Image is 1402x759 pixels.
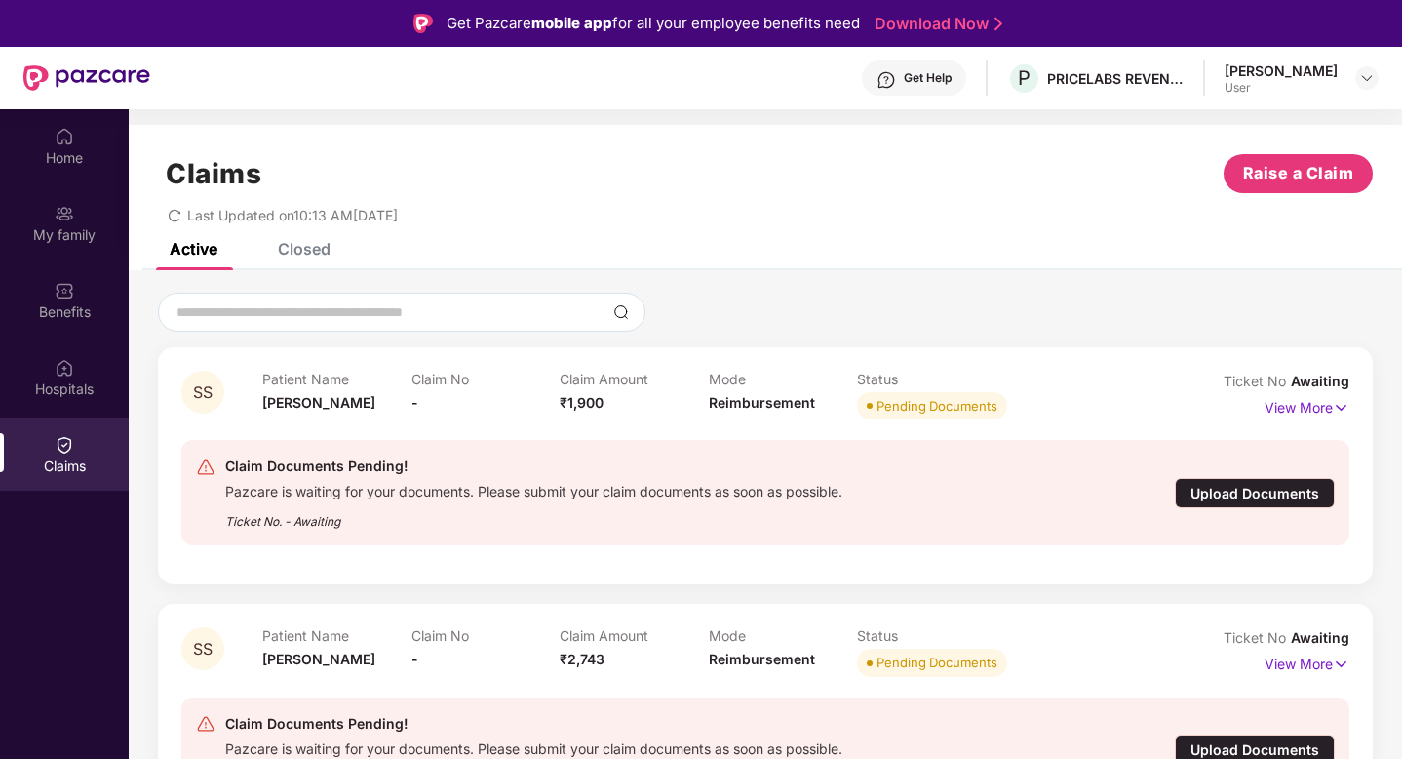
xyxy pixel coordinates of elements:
div: User [1225,80,1338,96]
div: [PERSON_NAME] [1225,61,1338,80]
p: View More [1265,649,1349,675]
span: Awaiting [1291,629,1349,646]
div: Pazcare is waiting for your documents. Please submit your claim documents as soon as possible. [225,478,842,500]
span: SS [193,641,213,658]
img: New Pazcare Logo [23,65,150,91]
img: svg+xml;base64,PHN2ZyBpZD0iU2VhcmNoLTMyeDMyIiB4bWxucz0iaHR0cDovL3d3dy53My5vcmcvMjAwMC9zdmciIHdpZH... [613,304,629,320]
span: Ticket No [1224,629,1291,646]
div: Ticket No. - Awaiting [225,500,842,531]
strong: mobile app [531,14,612,32]
span: Awaiting [1291,373,1349,389]
div: Upload Documents [1175,478,1335,508]
span: [PERSON_NAME] [262,394,375,411]
div: Claim Documents Pending! [225,712,842,736]
span: P [1018,66,1031,90]
h1: Claims [166,157,261,190]
img: svg+xml;base64,PHN2ZyBpZD0iQ2xhaW0iIHhtbG5zPSJodHRwOi8vd3d3LnczLm9yZy8yMDAwL3N2ZyIgd2lkdGg9IjIwIi... [55,435,74,455]
span: [PERSON_NAME] [262,651,375,667]
p: Mode [709,627,858,644]
img: Logo [413,14,433,33]
span: redo [168,207,181,223]
img: svg+xml;base64,PHN2ZyBpZD0iSG9tZSIgeG1sbnM9Imh0dHA6Ly93d3cudzMub3JnLzIwMDAvc3ZnIiB3aWR0aD0iMjAiIG... [55,127,74,146]
img: svg+xml;base64,PHN2ZyB4bWxucz0iaHR0cDovL3d3dy53My5vcmcvMjAwMC9zdmciIHdpZHRoPSIxNyIgaGVpZ2h0PSIxNy... [1333,654,1349,675]
img: svg+xml;base64,PHN2ZyB4bWxucz0iaHR0cDovL3d3dy53My5vcmcvMjAwMC9zdmciIHdpZHRoPSIyNCIgaGVpZ2h0PSIyNC... [196,458,215,477]
span: - [411,394,418,411]
p: Claim No [411,371,561,387]
div: Active [170,239,217,259]
span: SS [193,384,213,401]
span: - [411,651,418,667]
p: Claim Amount [560,627,709,644]
div: PRICELABS REVENUE SOLUTIONS PRIVATE LIMITED [1047,69,1184,88]
img: svg+xml;base64,PHN2ZyB4bWxucz0iaHR0cDovL3d3dy53My5vcmcvMjAwMC9zdmciIHdpZHRoPSIxNyIgaGVpZ2h0PSIxNy... [1333,397,1349,419]
div: Get Help [904,70,952,86]
div: Get Pazcare for all your employee benefits need [447,12,860,35]
p: Claim No [411,627,561,644]
span: Reimbursement [709,651,815,667]
img: svg+xml;base64,PHN2ZyBpZD0iSG9zcGl0YWxzIiB4bWxucz0iaHR0cDovL3d3dy53My5vcmcvMjAwMC9zdmciIHdpZHRoPS... [55,358,74,378]
img: svg+xml;base64,PHN2ZyBpZD0iRHJvcGRvd24tMzJ4MzIiIHhtbG5zPSJodHRwOi8vd3d3LnczLm9yZy8yMDAwL3N2ZyIgd2... [1359,70,1375,86]
p: Patient Name [262,627,411,644]
img: svg+xml;base64,PHN2ZyBpZD0iSGVscC0zMngzMiIgeG1sbnM9Imh0dHA6Ly93d3cudzMub3JnLzIwMDAvc3ZnIiB3aWR0aD... [876,70,896,90]
span: ₹2,743 [560,651,604,667]
p: View More [1265,392,1349,419]
span: Last Updated on 10:13 AM[DATE] [187,207,398,223]
span: Raise a Claim [1243,161,1354,185]
img: svg+xml;base64,PHN2ZyBpZD0iQmVuZWZpdHMiIHhtbG5zPSJodHRwOi8vd3d3LnczLm9yZy8yMDAwL3N2ZyIgd2lkdGg9Ij... [55,281,74,300]
div: Pending Documents [876,653,997,672]
div: Pending Documents [876,396,997,416]
p: Status [857,371,1006,387]
span: Ticket No [1224,373,1291,389]
a: Download Now [875,14,996,34]
div: Closed [278,239,331,259]
p: Patient Name [262,371,411,387]
img: Stroke [994,14,1002,34]
p: Mode [709,371,858,387]
button: Raise a Claim [1224,154,1373,193]
img: svg+xml;base64,PHN2ZyB4bWxucz0iaHR0cDovL3d3dy53My5vcmcvMjAwMC9zdmciIHdpZHRoPSIyNCIgaGVpZ2h0PSIyNC... [196,714,215,734]
p: Claim Amount [560,371,709,387]
span: ₹1,900 [560,394,604,411]
div: Pazcare is waiting for your documents. Please submit your claim documents as soon as possible. [225,736,842,758]
img: svg+xml;base64,PHN2ZyB3aWR0aD0iMjAiIGhlaWdodD0iMjAiIHZpZXdCb3g9IjAgMCAyMCAyMCIgZmlsbD0ibm9uZSIgeG... [55,204,74,223]
p: Status [857,627,1006,644]
span: Reimbursement [709,394,815,411]
div: Claim Documents Pending! [225,455,842,478]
